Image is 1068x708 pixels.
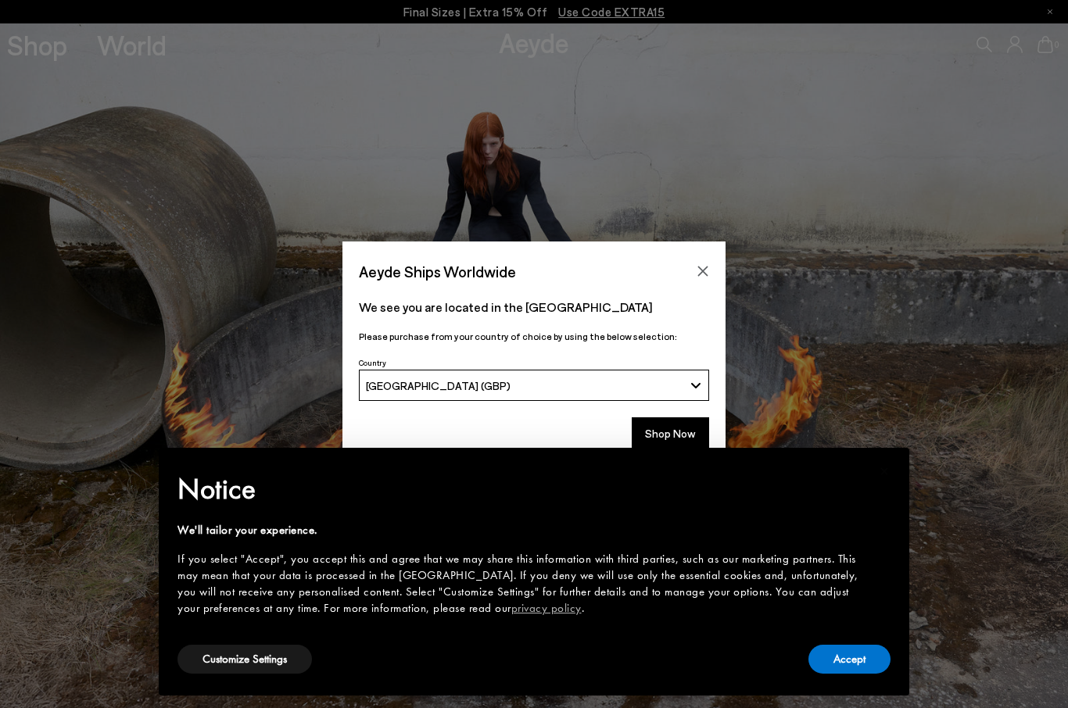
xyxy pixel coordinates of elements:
[177,522,866,538] div: We'll tailor your experience.
[359,358,386,367] span: Country
[511,600,582,616] a: privacy policy
[177,551,866,617] div: If you select "Accept", you accept this and agree that we may share this information with third p...
[359,258,516,285] span: Aeyde Ships Worldwide
[359,329,709,344] p: Please purchase from your country of choice by using the below selection:
[880,459,890,483] span: ×
[866,452,903,490] button: Close this notice
[366,379,511,392] span: [GEOGRAPHIC_DATA] (GBP)
[359,298,709,316] p: We see you are located in the [GEOGRAPHIC_DATA]
[177,469,866,510] h2: Notice
[632,417,709,450] button: Shop Now
[177,645,312,674] button: Customize Settings
[691,259,715,283] button: Close
[808,645,891,674] button: Accept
